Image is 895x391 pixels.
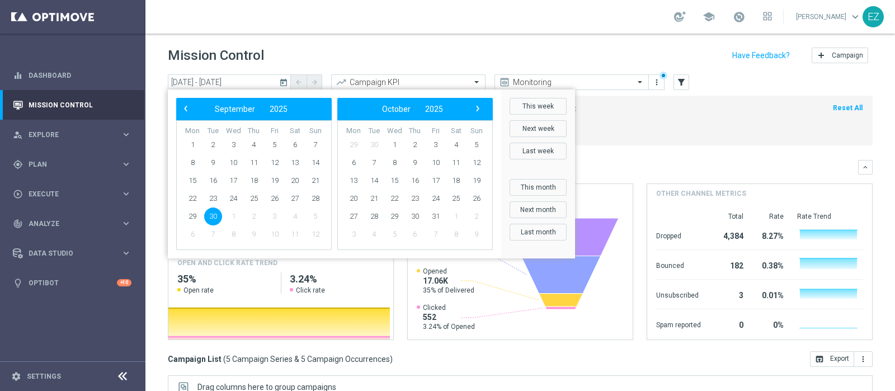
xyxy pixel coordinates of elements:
[279,77,289,87] i: today
[345,172,362,190] span: 13
[307,190,324,208] span: 28
[183,136,201,154] span: 1
[365,136,383,154] span: 30
[13,70,23,81] i: equalizer
[854,351,873,367] button: more_vert
[703,11,715,23] span: school
[13,159,23,169] i: gps_fixed
[121,189,131,199] i: keyboard_arrow_right
[117,279,131,286] div: +10
[336,77,347,88] i: trending_up
[307,154,324,172] span: 14
[224,225,242,243] span: 8
[224,190,242,208] span: 24
[676,77,686,87] i: filter_alt
[270,105,288,114] span: 2025
[204,154,222,172] span: 9
[331,74,486,90] ng-select: Campaign KPI
[27,373,61,380] a: Settings
[29,60,131,90] a: Dashboard
[427,136,445,154] span: 3
[13,189,121,199] div: Execute
[177,272,272,286] h2: 35%
[406,154,424,172] span: 9
[286,208,304,225] span: 4
[204,190,222,208] span: 23
[224,154,242,172] span: 10
[13,189,23,199] i: play_circle_outline
[224,172,242,190] span: 17
[446,126,467,136] th: weekday
[307,136,324,154] span: 7
[290,272,384,286] h2: 3.24%
[797,212,863,221] div: Rate Trend
[656,189,746,199] h4: Other channel metrics
[183,286,214,295] span: Open rate
[345,154,362,172] span: 6
[224,208,242,225] span: 1
[447,190,465,208] span: 25
[384,126,405,136] th: weekday
[375,102,418,116] button: October
[510,98,567,115] button: This week
[13,159,121,169] div: Plan
[815,355,824,364] i: open_in_browser
[12,160,132,169] div: gps_fixed Plan keyboard_arrow_right
[510,120,567,137] button: Next week
[262,102,295,116] button: 2025
[466,126,487,136] th: weekday
[277,74,291,91] button: today
[423,276,474,286] span: 17.06K
[817,51,826,60] i: add
[12,190,132,199] button: play_circle_outline Execute keyboard_arrow_right
[757,285,784,303] div: 0.01%
[307,225,324,243] span: 12
[121,218,131,229] i: keyboard_arrow_right
[12,130,132,139] button: person_search Explore keyboard_arrow_right
[651,76,662,89] button: more_vert
[732,51,790,59] input: Have Feedback?
[345,136,362,154] span: 29
[425,105,443,114] span: 2025
[307,172,324,190] span: 21
[204,136,222,154] span: 2
[795,8,863,25] a: [PERSON_NAME]keyboard_arrow_down
[266,208,284,225] span: 3
[427,172,445,190] span: 17
[286,154,304,172] span: 13
[447,136,465,154] span: 4
[468,225,486,243] span: 9
[365,154,383,172] span: 7
[447,208,465,225] span: 1
[245,208,263,225] span: 2
[757,226,784,244] div: 8.27%
[13,248,121,258] div: Data Studio
[245,190,263,208] span: 25
[468,172,486,190] span: 19
[29,161,121,168] span: Plan
[390,354,393,364] span: )
[13,60,131,90] div: Dashboard
[179,102,194,116] button: ‹
[12,279,132,288] button: lightbulb Optibot +10
[286,172,304,190] span: 20
[447,154,465,172] span: 11
[266,225,284,243] span: 10
[447,172,465,190] span: 18
[656,285,701,303] div: Unsubscribed
[385,190,403,208] span: 22
[204,172,222,190] span: 16
[12,249,132,258] div: Data Studio keyboard_arrow_right
[295,78,303,86] i: arrow_back
[183,208,201,225] span: 29
[13,130,121,140] div: Explore
[345,208,362,225] span: 27
[226,354,390,364] span: 5 Campaign Series & 5 Campaign Occurrences
[29,131,121,138] span: Explore
[307,74,322,90] button: arrow_forward
[861,163,869,171] i: keyboard_arrow_down
[859,355,868,364] i: more_vert
[757,212,784,221] div: Rate
[12,71,132,80] button: equalizer Dashboard
[656,226,701,244] div: Dropped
